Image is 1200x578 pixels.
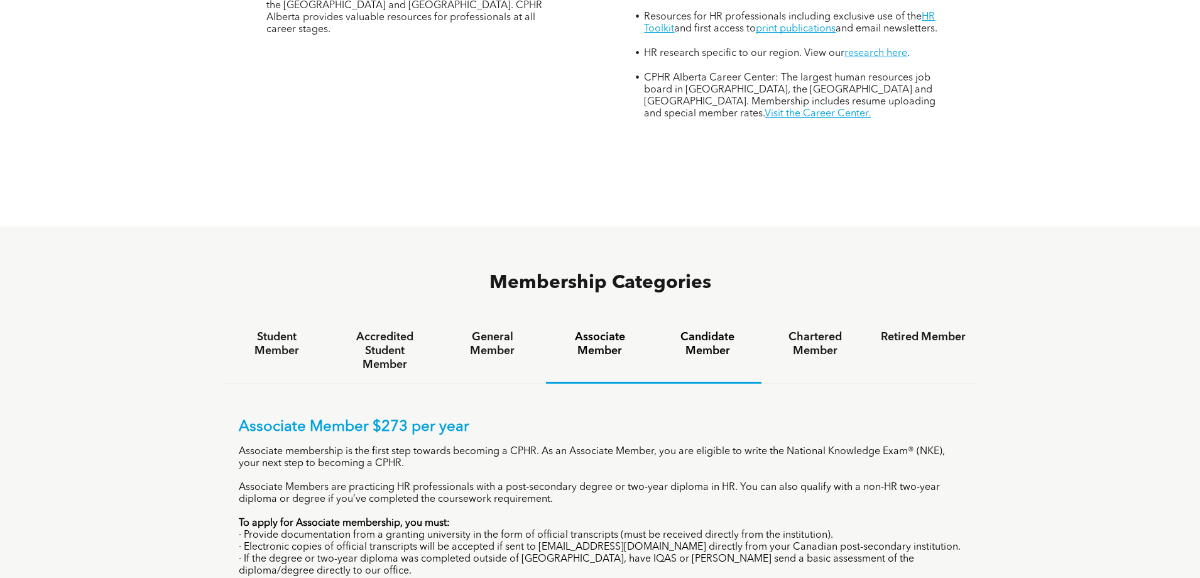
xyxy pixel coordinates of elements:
p: · If the degree or two-year diploma was completed outside of [GEOGRAPHIC_DATA], have IQAS or [PER... [239,553,961,577]
span: Resources for HR professionals including exclusive use of the [644,12,922,22]
p: Associate Member $273 per year [239,418,961,436]
span: . [907,48,910,58]
h4: Retired Member [881,330,966,344]
h4: Candidate Member [665,330,750,358]
p: Associate Members are practicing HR professionals with a post-secondary degree or two-year diplom... [239,482,961,506]
span: Membership Categories [489,274,711,292]
p: · Electronic copies of official transcripts will be accepted if sent to [EMAIL_ADDRESS][DOMAIN_NA... [239,542,961,553]
h4: Chartered Member [773,330,858,358]
h4: Student Member [234,330,319,358]
span: CPHR Alberta Career Center: The largest human resources job board in [GEOGRAPHIC_DATA], the [GEOG... [644,73,935,119]
h4: Associate Member [557,330,642,358]
h4: Accredited Student Member [342,330,427,372]
span: and email newsletters. [836,24,937,34]
a: research here [844,48,907,58]
strong: To apply for Associate membership, you must: [239,518,450,528]
p: · Provide documentation from a granting university in the form of official transcripts (must be r... [239,530,961,542]
span: HR research specific to our region. View our [644,48,844,58]
a: print publications [756,24,836,34]
a: Visit the Career Center. [765,109,871,119]
p: Associate membership is the first step towards becoming a CPHR. As an Associate Member, you are e... [239,446,961,470]
span: and first access to [674,24,756,34]
h4: General Member [450,330,535,358]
